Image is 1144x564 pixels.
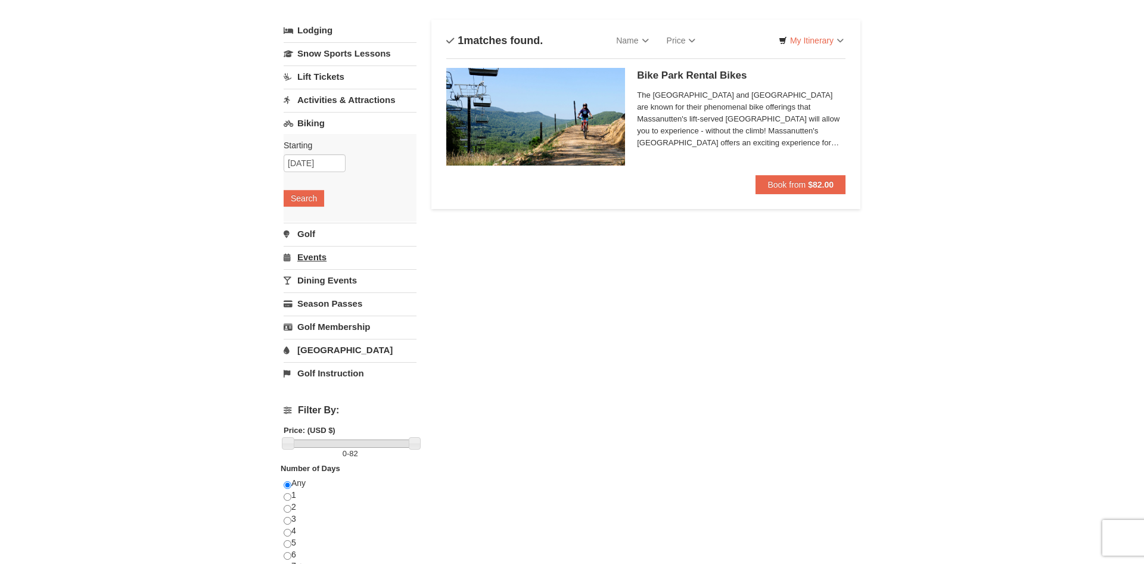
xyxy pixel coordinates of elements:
span: 1 [458,35,464,46]
h4: Filter By: [284,405,416,416]
strong: Price: (USD $) [284,426,335,435]
a: Golf Instruction [284,362,416,384]
a: Snow Sports Lessons [284,42,416,64]
a: Events [284,246,416,268]
strong: Number of Days [281,464,340,473]
span: Book from [767,180,806,189]
a: Dining Events [284,269,416,291]
a: Season Passes [284,292,416,314]
label: Starting [284,139,408,151]
a: Name [607,29,657,52]
label: - [284,448,416,460]
a: Golf Membership [284,316,416,338]
a: Price [658,29,705,52]
a: Biking [284,112,416,134]
a: Activities & Attractions [284,89,416,111]
h5: Bike Park Rental Bikes [637,70,845,82]
button: Book from $82.00 [756,175,845,194]
span: 0 [343,449,347,458]
h4: matches found. [446,35,543,46]
a: Lodging [284,20,416,41]
a: My Itinerary [771,32,851,49]
img: 6619923-15-103d8a09.jpg [446,68,625,166]
a: [GEOGRAPHIC_DATA] [284,339,416,361]
strong: $82.00 [808,180,834,189]
a: Golf [284,223,416,245]
a: Lift Tickets [284,66,416,88]
span: 82 [349,449,357,458]
span: The [GEOGRAPHIC_DATA] and [GEOGRAPHIC_DATA] are known for their phenomenal bike offerings that Ma... [637,89,845,149]
button: Search [284,190,324,207]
